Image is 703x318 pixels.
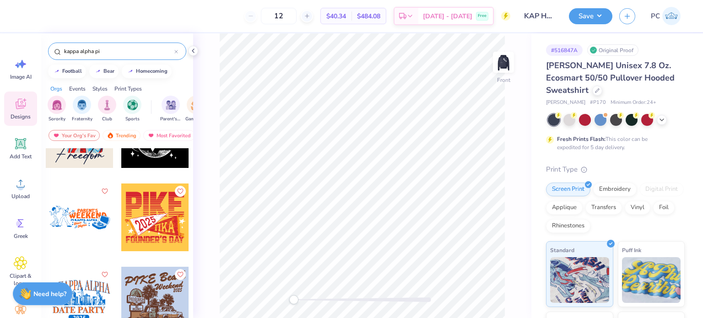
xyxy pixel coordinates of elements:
[147,132,155,139] img: most_fav.gif
[94,69,102,74] img: trend_line.gif
[546,99,585,107] span: [PERSON_NAME]
[143,130,195,141] div: Most Favorited
[89,65,119,78] button: bear
[546,44,583,56] div: # 516847A
[590,99,606,107] span: # P170
[14,232,28,240] span: Greek
[92,85,108,93] div: Styles
[107,132,114,139] img: trending.gif
[123,96,141,123] div: filter for Sports
[10,73,32,81] span: Image AI
[49,116,65,123] span: Sorority
[127,100,138,110] img: Sports Image
[102,100,112,110] img: Club Image
[185,116,206,123] span: Game Day
[114,85,142,93] div: Print Types
[625,201,650,215] div: Vinyl
[639,183,684,196] div: Digital Print
[72,96,92,123] button: filter button
[191,100,201,110] img: Game Day Image
[546,219,590,233] div: Rhinestones
[185,96,206,123] div: filter for Game Day
[123,96,141,123] button: filter button
[48,96,66,123] div: filter for Sorority
[546,183,590,196] div: Screen Print
[326,11,346,21] span: $40.34
[160,116,181,123] span: Parent's Weekend
[72,96,92,123] div: filter for Fraternity
[622,245,641,255] span: Puff Ink
[53,69,60,74] img: trend_line.gif
[10,153,32,160] span: Add Text
[557,135,670,151] div: This color can be expedited for 5 day delivery.
[48,65,86,78] button: football
[662,7,681,25] img: Priyanka Choudhary
[651,11,660,22] span: PC
[11,193,30,200] span: Upload
[587,44,638,56] div: Original Proof
[98,96,116,123] div: filter for Club
[546,60,675,96] span: [PERSON_NAME] Unisex 7.8 Oz. Ecosmart 50/50 Pullover Hooded Sweatshirt
[103,130,141,141] div: Trending
[289,295,298,304] div: Accessibility label
[63,47,174,56] input: Try "Alpha"
[102,116,112,123] span: Club
[423,11,472,21] span: [DATE] - [DATE]
[550,245,574,255] span: Standard
[175,186,186,197] button: Like
[77,100,87,110] img: Fraternity Image
[517,7,562,25] input: Untitled Design
[647,7,685,25] a: PC
[569,8,612,24] button: Save
[99,269,110,280] button: Like
[357,11,380,21] span: $484.08
[546,201,583,215] div: Applique
[585,201,622,215] div: Transfers
[72,116,92,123] span: Fraternity
[52,100,62,110] img: Sorority Image
[136,69,168,74] div: homecoming
[11,113,31,120] span: Designs
[125,116,140,123] span: Sports
[261,8,297,24] input: – –
[5,272,36,287] span: Clipart & logos
[497,76,510,84] div: Front
[494,53,513,71] img: Front
[546,164,685,175] div: Print Type
[127,69,134,74] img: trend_line.gif
[48,96,66,123] button: filter button
[160,96,181,123] div: filter for Parent's Weekend
[653,201,675,215] div: Foil
[99,186,110,197] button: Like
[550,257,609,303] img: Standard
[593,183,637,196] div: Embroidery
[122,65,172,78] button: homecoming
[98,96,116,123] button: filter button
[175,269,186,280] button: Like
[622,257,681,303] img: Puff Ink
[557,135,606,143] strong: Fresh Prints Flash:
[53,132,60,139] img: most_fav.gif
[166,100,176,110] img: Parent's Weekend Image
[62,69,82,74] div: football
[185,96,206,123] button: filter button
[160,96,181,123] button: filter button
[611,99,656,107] span: Minimum Order: 24 +
[49,130,100,141] div: Your Org's Fav
[478,13,487,19] span: Free
[103,69,114,74] div: bear
[50,85,62,93] div: Orgs
[69,85,86,93] div: Events
[33,290,66,298] strong: Need help?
